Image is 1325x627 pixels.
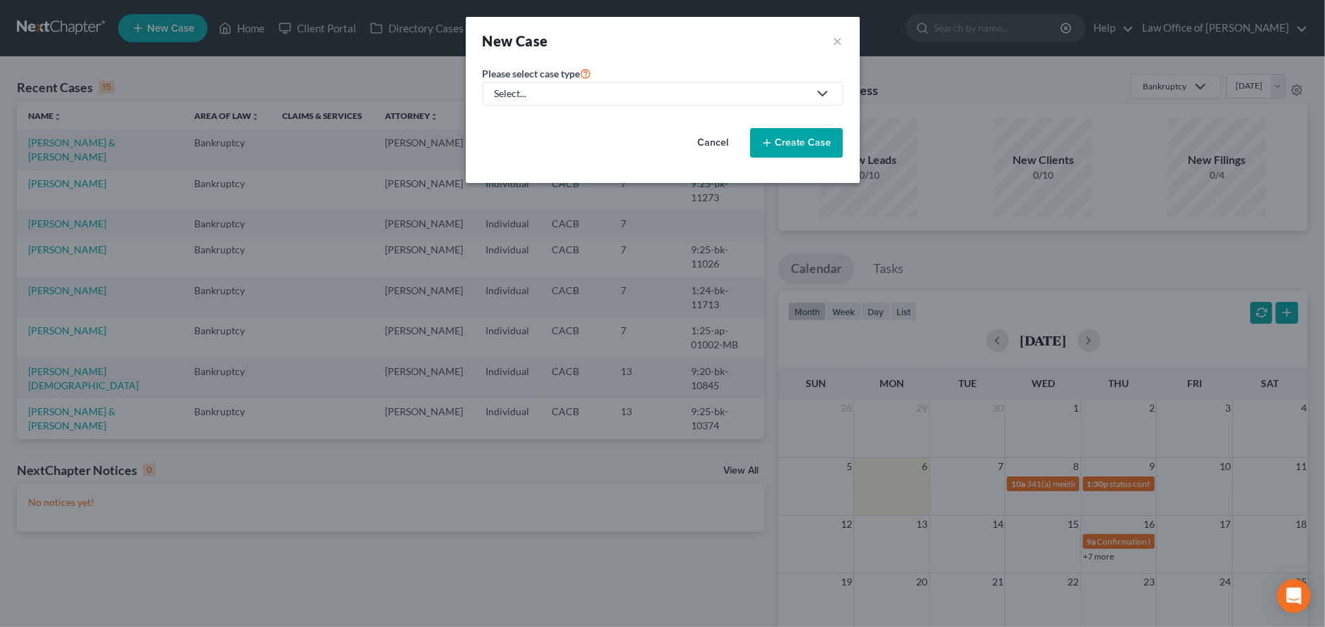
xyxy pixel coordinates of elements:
button: Cancel [683,129,744,157]
div: Open Intercom Messenger [1277,579,1311,613]
button: × [833,31,843,51]
button: Create Case [750,128,843,158]
span: Please select case type [483,68,581,80]
strong: New Case [483,32,548,49]
div: Select... [495,87,809,101]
